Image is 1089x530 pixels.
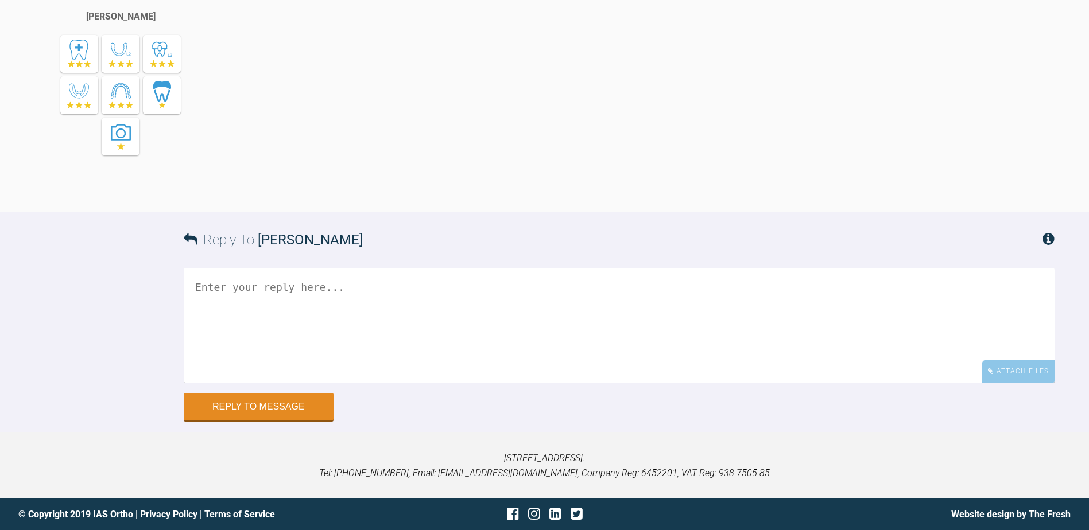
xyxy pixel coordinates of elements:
a: Website design by The Fresh [951,509,1071,520]
a: Privacy Policy [140,509,197,520]
div: Attach Files [982,360,1055,383]
button: Reply to Message [184,393,334,420]
p: [STREET_ADDRESS]. Tel: [PHONE_NUMBER], Email: [EMAIL_ADDRESS][DOMAIN_NAME], Company Reg: 6452201,... [18,451,1071,480]
h3: Reply To [184,229,363,251]
a: Terms of Service [204,509,275,520]
span: [PERSON_NAME] [258,232,363,248]
div: [PERSON_NAME] [86,9,156,24]
div: © Copyright 2019 IAS Ortho | | [18,507,369,522]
